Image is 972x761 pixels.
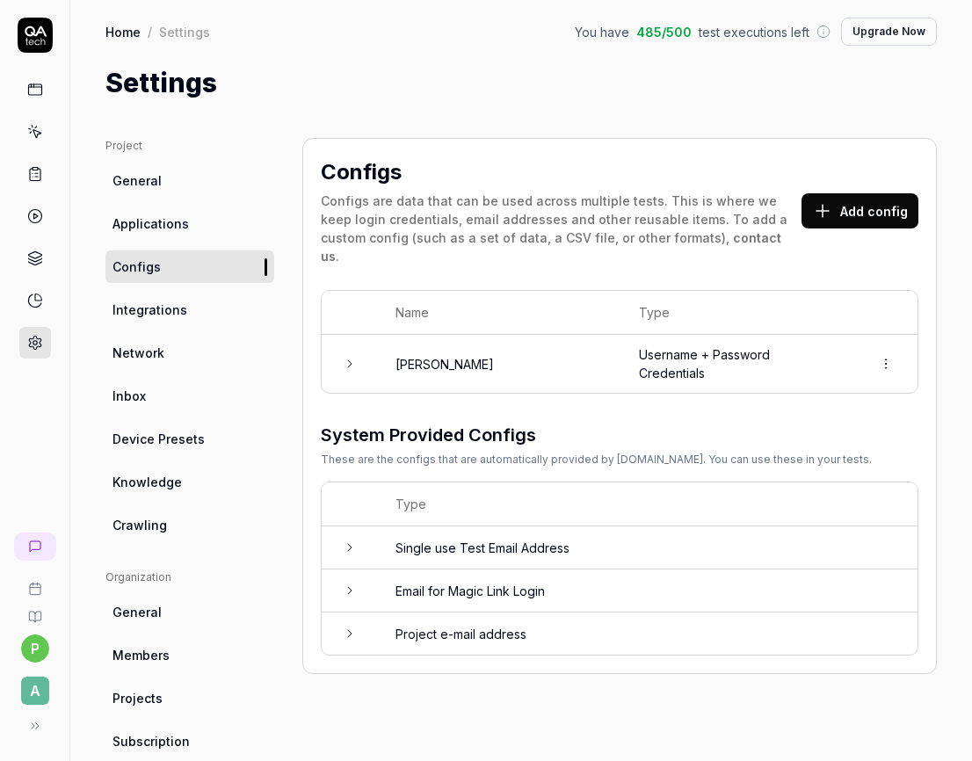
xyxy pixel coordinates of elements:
[699,23,809,41] span: test executions left
[112,344,164,362] span: Network
[112,257,161,276] span: Configs
[112,646,170,664] span: Members
[378,526,918,569] td: Single use Test Email Address
[159,23,210,40] div: Settings
[321,192,802,265] div: Configs are data that can be used across multiple tests. This is where we keep login credentials,...
[105,337,274,369] a: Network
[321,156,402,188] h2: Configs
[105,682,274,714] a: Projects
[105,63,217,103] h1: Settings
[105,725,274,757] a: Subscription
[802,193,918,228] button: Add config
[148,23,152,40] div: /
[105,509,274,541] a: Crawling
[112,171,162,190] span: General
[621,335,854,393] td: Username + Password Credentials
[378,335,621,393] td: [PERSON_NAME]
[105,596,274,628] a: General
[112,301,187,319] span: Integrations
[575,23,629,41] span: You have
[7,568,62,596] a: Book a call with us
[7,596,62,624] a: Documentation
[112,387,146,405] span: Inbox
[105,250,274,283] a: Configs
[378,569,918,612] td: Email for Magic Link Login
[112,732,190,750] span: Subscription
[14,533,56,561] a: New conversation
[105,569,274,585] div: Organization
[21,634,49,663] button: p
[112,689,163,707] span: Projects
[105,639,274,671] a: Members
[112,473,182,491] span: Knowledge
[112,214,189,233] span: Applications
[105,23,141,40] a: Home
[321,422,872,448] h3: System Provided Configs
[105,138,274,154] div: Project
[105,164,274,197] a: General
[105,380,274,412] a: Inbox
[7,663,62,708] button: A
[621,291,854,335] th: Type
[321,452,872,467] div: These are the configs that are automatically provided by [DOMAIN_NAME]. You can use these in your...
[378,482,918,526] th: Type
[112,603,162,621] span: General
[378,612,918,655] td: Project e-mail address
[636,23,692,41] span: 485 / 500
[112,430,205,448] span: Device Presets
[105,207,274,240] a: Applications
[21,677,49,705] span: A
[105,466,274,498] a: Knowledge
[841,18,937,46] button: Upgrade Now
[105,423,274,455] a: Device Presets
[112,516,167,534] span: Crawling
[105,294,274,326] a: Integrations
[378,291,621,335] th: Name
